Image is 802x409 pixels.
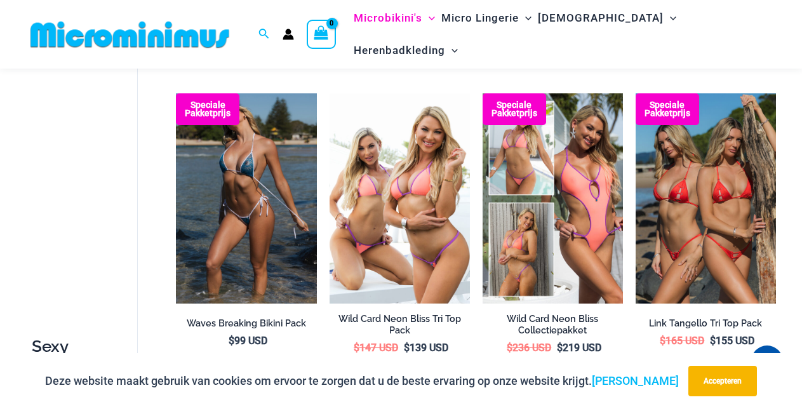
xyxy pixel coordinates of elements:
[592,374,679,387] a: [PERSON_NAME]
[438,2,535,34] a: Micro LingerieMenu wisselenMenu wisselen
[512,342,551,354] font: 236 USD
[664,2,676,34] span: Menu wisselen
[483,93,623,304] img: Verzamelpakket (7)
[351,2,438,34] a: Microbikini'sMenu wisselenMenu wisselen
[649,318,762,328] font: Link Tangello Tri Top Pack
[45,374,592,387] font: Deze website maakt gebruik van cookies om ervoor te zorgen dat u de beste ervaring op onze websit...
[538,11,664,24] font: [DEMOGRAPHIC_DATA]
[563,342,601,354] font: 219 USD
[688,366,757,396] button: Accepteren
[422,2,435,34] span: Menu wisselen
[187,318,306,328] font: Waves Breaking Bikini Pack
[351,34,461,67] a: HerenbadkledingMenu wisselenMenu wisselen
[283,29,294,40] a: Link naar accountpictogram
[636,93,776,304] a: Bikini-pakket Bikinipak BBikinipak B
[441,11,519,24] font: Micro Lingerie
[25,20,234,49] img: MM WINKEL LOGO PLAT
[704,377,742,386] font: Accepteren
[258,27,270,43] a: Zoekpictogramlink
[330,313,470,342] a: Wild Card Neon Bliss Tri Top Pack
[636,93,776,304] img: Bikini-pakket
[535,2,679,34] a: [DEMOGRAPHIC_DATA]Menu wisselenMenu wisselen
[234,335,267,347] font: 99 USD
[519,2,531,34] span: Menu wisselen
[645,100,690,118] font: Speciale pakketprijs
[185,100,231,118] font: Speciale pakketprijs
[176,93,316,304] a: Golven breken oceaan 312 Boven 456 Onder 08 Golven breken oceaan 312 Boven 456 Onder 04Golven bre...
[491,100,537,118] font: Speciale pakketprijs
[32,43,146,297] iframe: TrustedSite-gecertificeerd
[404,342,410,354] font: $
[483,313,623,342] a: Wild Card Neon Bliss Collectiepakket
[507,313,598,336] font: Wild Card Neon Bliss Collectiepakket
[445,34,458,67] span: Menu wisselen
[354,44,445,57] font: Herenbadkleding
[665,335,704,347] font: 165 USD
[176,93,316,304] img: Golven breken oceaan 312 Boven 456 Onder 08
[229,335,234,347] font: $
[330,93,470,304] img: Wild Card Neon Bliss Tri Top Pack
[307,20,336,49] a: Bekijk winkelwagen, leeg
[710,335,716,347] font: $
[410,342,448,354] font: 139 USD
[359,342,398,354] font: 147 USD
[483,93,623,304] a: Verzamelpakket (7) Verzamelpakket B (1)Verzamelpakket B (1)
[330,93,470,304] a: Wild Card Neon Bliss Tri Top PackWild Card Neon Bliss Tri Top Pack BWild Card Neon Bliss Tri Top ...
[32,337,90,399] font: Sexy bikinisets
[338,313,461,336] font: Wild Card Neon Bliss Tri Top Pack
[716,335,754,347] font: 155 USD
[660,335,665,347] font: $
[636,318,776,334] a: Link Tangello Tri Top Pack
[557,342,563,354] font: $
[176,318,316,334] a: Waves Breaking Bikini Pack
[354,11,422,24] font: Microbikini's
[354,342,359,354] font: $
[507,342,512,354] font: $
